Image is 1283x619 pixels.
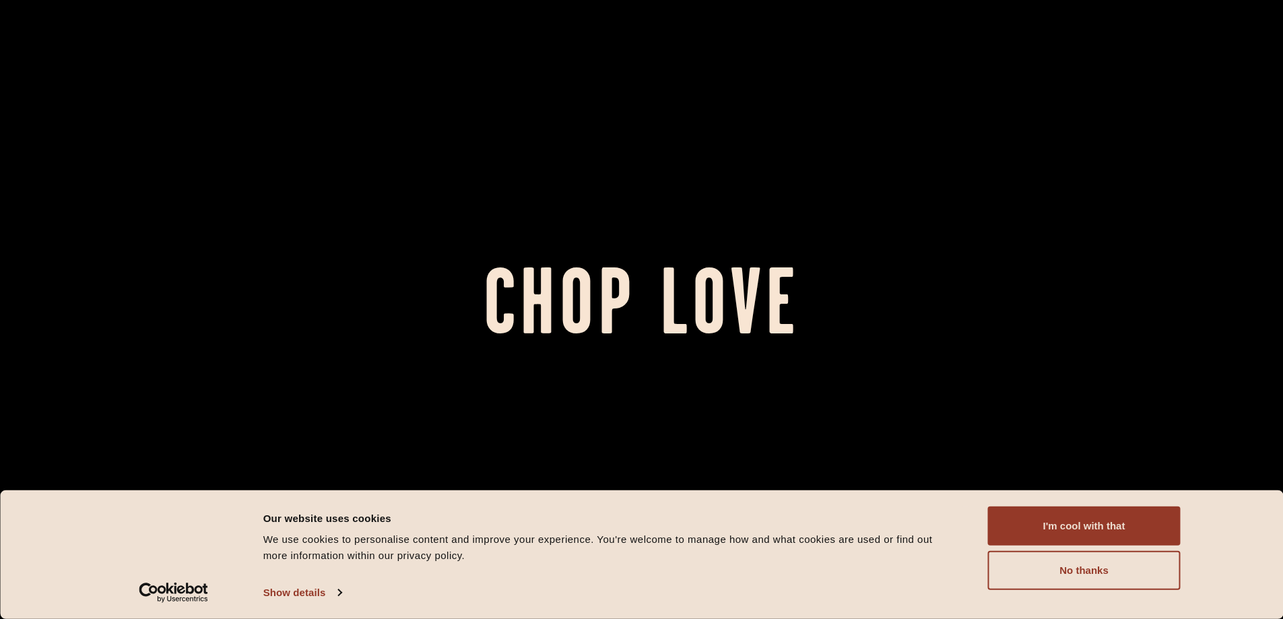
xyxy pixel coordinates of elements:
[263,583,341,603] a: Show details
[263,510,958,526] div: Our website uses cookies
[988,551,1181,590] button: No thanks
[988,507,1181,546] button: I'm cool with that
[114,583,232,603] a: Usercentrics Cookiebot - opens in a new window
[263,531,958,564] div: We use cookies to personalise content and improve your experience. You're welcome to manage how a...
